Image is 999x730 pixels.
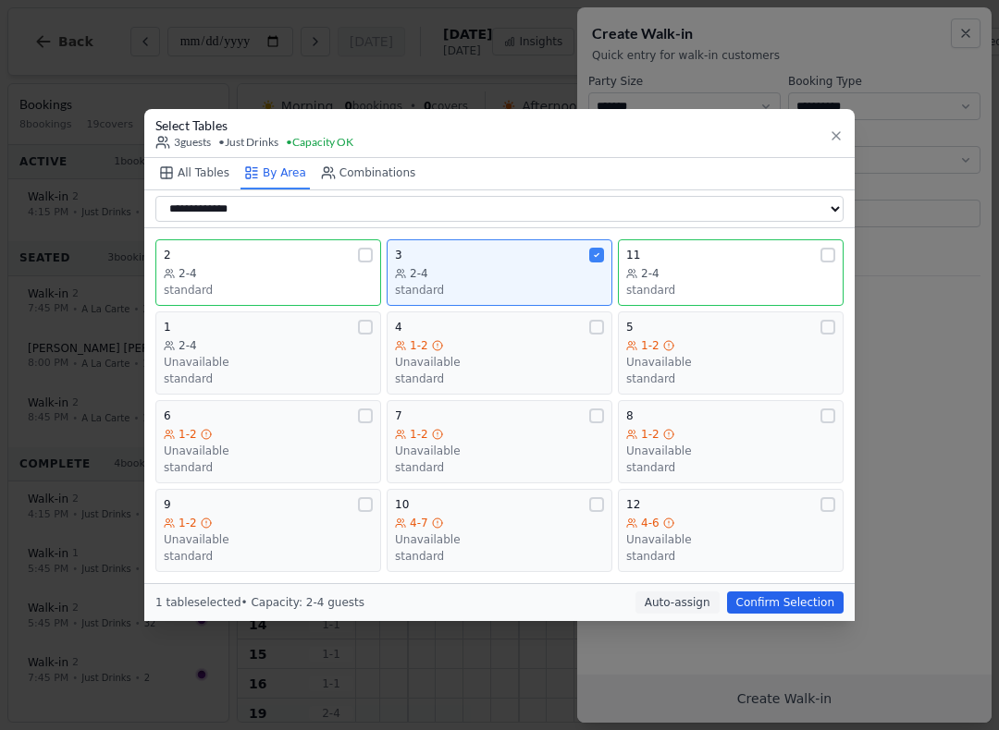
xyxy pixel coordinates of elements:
[626,497,640,512] span: 12
[641,427,660,442] span: 1-2
[164,532,373,547] div: Unavailable
[155,311,381,395] button: 12-4Unavailablestandard
[240,158,310,189] button: By Area
[164,371,373,386] div: standard
[626,444,835,458] div: Unavailable
[410,266,428,281] span: 2-4
[395,549,604,564] div: standard
[155,135,211,150] span: 3 guests
[164,355,373,370] div: Unavailable
[179,338,197,353] span: 2-4
[626,408,634,423] span: 8
[618,400,844,483] button: 81-2Unavailablestandard
[641,266,660,281] span: 2-4
[626,355,835,370] div: Unavailable
[626,549,835,564] div: standard
[155,116,353,135] h3: Select Tables
[727,591,844,614] button: Confirm Selection
[155,239,381,306] button: 22-4standard
[395,460,604,475] div: standard
[410,338,428,353] span: 1-2
[410,427,428,442] span: 1-2
[387,400,612,483] button: 71-2Unavailablestandard
[641,338,660,353] span: 1-2
[179,427,197,442] span: 1-2
[395,532,604,547] div: Unavailable
[395,408,402,423] span: 7
[155,400,381,483] button: 61-2Unavailablestandard
[618,239,844,306] button: 112-4standard
[626,460,835,475] div: standard
[618,489,844,572] button: 124-6Unavailablestandard
[387,489,612,572] button: 104-7Unavailablestandard
[641,516,660,530] span: 4-6
[164,408,171,423] span: 6
[626,283,835,298] div: standard
[395,371,604,386] div: standard
[626,248,640,262] span: 11
[395,320,402,335] span: 4
[395,248,402,262] span: 3
[164,283,373,298] div: standard
[626,371,835,386] div: standard
[410,516,428,530] span: 4-7
[164,497,171,512] span: 9
[395,283,604,298] div: standard
[164,549,373,564] div: standard
[155,596,364,609] span: 1 table selected • Capacity: 2-4 guests
[635,591,720,614] button: Auto-assign
[395,497,409,512] span: 10
[155,489,381,572] button: 91-2Unavailablestandard
[155,158,233,189] button: All Tables
[164,444,373,458] div: Unavailable
[164,248,171,262] span: 2
[218,135,278,150] span: • Just Drinks
[164,460,373,475] div: standard
[626,320,634,335] span: 5
[179,516,197,530] span: 1-2
[286,135,353,150] span: • Capacity OK
[179,266,197,281] span: 2-4
[395,355,604,370] div: Unavailable
[618,311,844,395] button: 51-2Unavailablestandard
[395,444,604,458] div: Unavailable
[626,532,835,547] div: Unavailable
[164,320,171,335] span: 1
[317,158,420,189] button: Combinations
[387,311,612,395] button: 41-2Unavailablestandard
[387,239,612,306] button: 32-4standard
